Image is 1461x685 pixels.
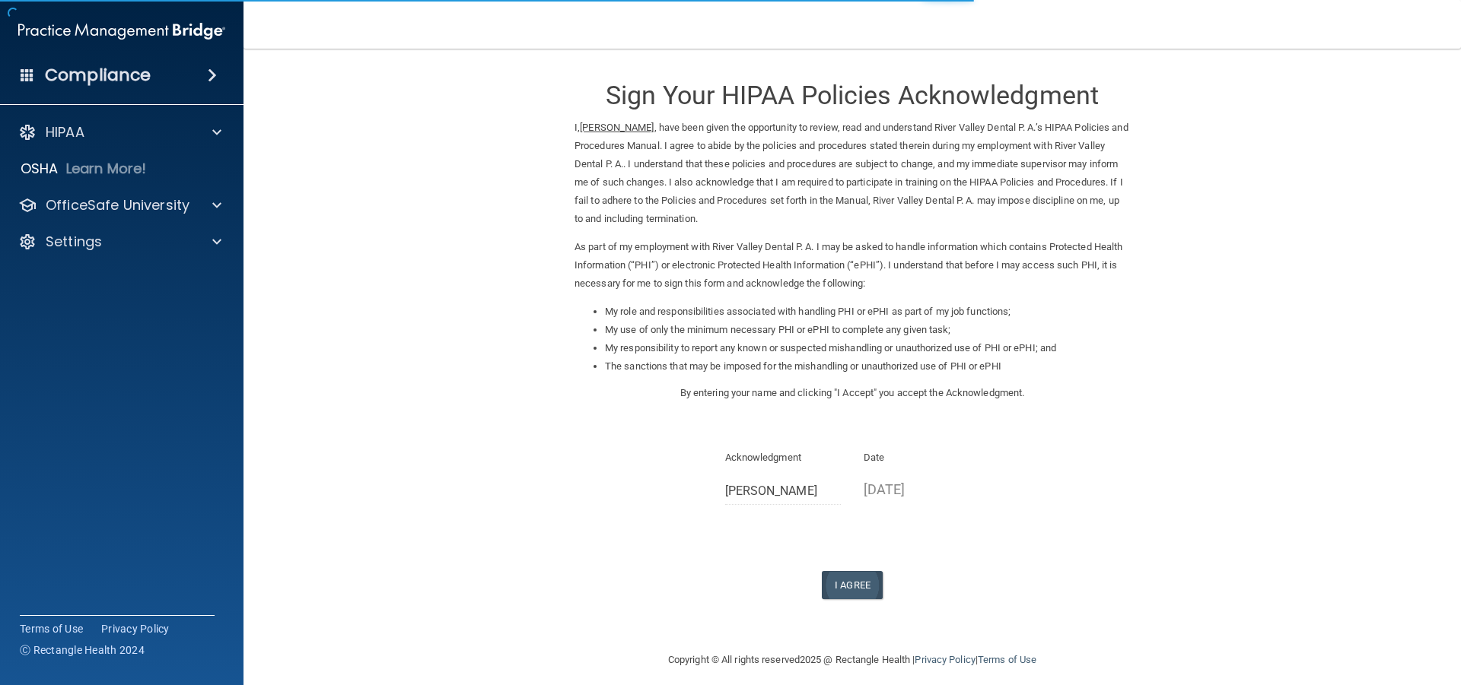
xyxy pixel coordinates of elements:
a: Settings [18,233,221,251]
button: I Agree [822,571,883,599]
p: Date [864,449,980,467]
li: My role and responsibilities associated with handling PHI or ePHI as part of my job functions; [605,303,1130,321]
div: Copyright © All rights reserved 2025 @ Rectangle Health | | [575,636,1130,684]
p: HIPAA [46,123,84,141]
p: Acknowledgment [725,449,842,467]
li: My responsibility to report any known or suspected mishandling or unauthorized use of PHI or ePHI... [605,339,1130,357]
a: Terms of Use [978,654,1036,665]
li: The sanctions that may be imposed for the mishandling or unauthorized use of PHI or ePHI [605,357,1130,376]
li: My use of only the minimum necessary PHI or ePHI to complete any given task; [605,321,1130,339]
p: [DATE] [864,477,980,502]
p: By entering your name and clicking "I Accept" you accept the Acknowledgment. [575,384,1130,402]
ins: [PERSON_NAME] [580,122,654,133]
span: Ⓒ Rectangle Health 2024 [20,642,145,658]
h4: Compliance [45,65,151,86]
h3: Sign Your HIPAA Policies Acknowledgment [575,81,1130,109]
img: PMB logo [18,16,225,46]
a: Privacy Policy [915,654,975,665]
p: OfficeSafe University [46,196,189,214]
p: Settings [46,233,102,251]
iframe: Drift Widget Chat Controller [1198,577,1443,638]
p: Learn More! [66,160,147,178]
p: As part of my employment with River Valley Dental P. A. I may be asked to handle information whic... [575,238,1130,293]
a: Terms of Use [20,621,83,636]
a: HIPAA [18,123,221,141]
input: Full Name [725,477,842,505]
p: OSHA [21,160,59,178]
a: Privacy Policy [101,621,170,636]
a: OfficeSafe University [18,196,221,214]
p: I, , have been given the opportunity to review, read and understand River Valley Dental P. A.’s H... [575,119,1130,228]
